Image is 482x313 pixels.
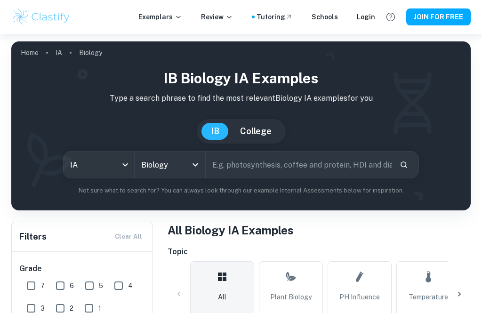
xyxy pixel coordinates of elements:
[19,230,47,243] h6: Filters
[19,263,145,274] h6: Grade
[409,292,448,302] span: Temperature
[396,157,412,173] button: Search
[312,12,338,22] a: Schools
[218,292,226,302] span: All
[11,8,71,26] img: Clastify logo
[357,12,375,22] a: Login
[339,292,380,302] span: pH Influence
[21,46,39,59] a: Home
[231,123,281,140] button: College
[40,281,45,291] span: 7
[257,12,293,22] a: Tutoring
[11,41,471,210] img: profile cover
[383,9,399,25] button: Help and Feedback
[79,48,102,58] p: Biology
[270,292,312,302] span: Plant Biology
[406,8,471,25] button: JOIN FOR FREE
[138,12,182,22] p: Exemplars
[70,281,74,291] span: 6
[206,152,392,178] input: E.g. photosynthesis, coffee and protein, HDI and diabetes...
[201,123,229,140] button: IB
[168,246,471,257] h6: Topic
[128,281,133,291] span: 4
[56,46,62,59] a: IA
[189,158,202,171] button: Open
[19,93,463,104] p: Type a search phrase to find the most relevant Biology IA examples for you
[19,68,463,89] h1: IB Biology IA examples
[64,152,134,178] div: IA
[201,12,233,22] p: Review
[168,222,471,239] h1: All Biology IA Examples
[19,186,463,195] p: Not sure what to search for? You can always look through our example Internal Assessments below f...
[99,281,103,291] span: 5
